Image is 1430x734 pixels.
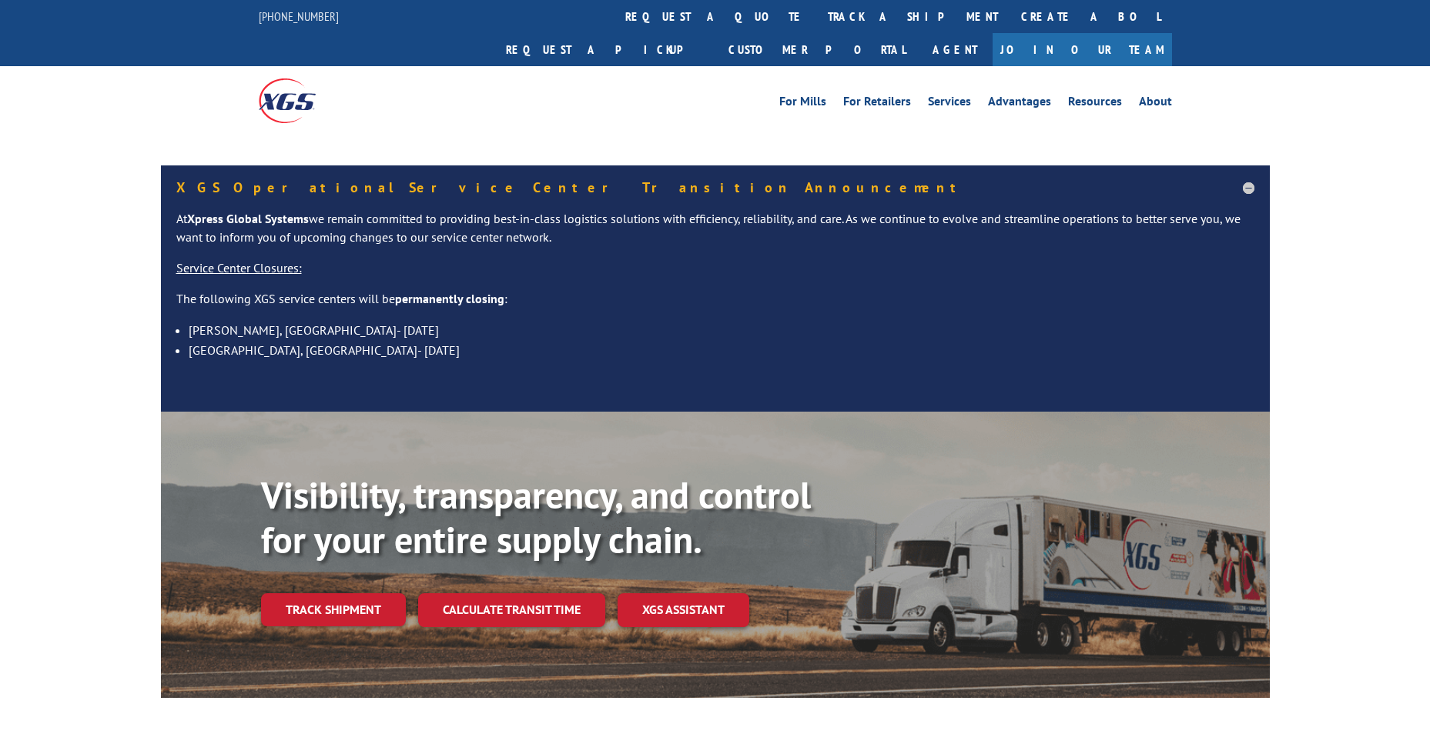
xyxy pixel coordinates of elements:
strong: permanently closing [395,291,504,306]
p: At we remain committed to providing best-in-class logistics solutions with efficiency, reliabilit... [176,210,1254,259]
u: Service Center Closures: [176,260,302,275]
a: Join Our Team [993,33,1172,66]
li: [GEOGRAPHIC_DATA], [GEOGRAPHIC_DATA]- [DATE] [189,340,1254,360]
a: Advantages [988,95,1051,112]
a: Customer Portal [717,33,917,66]
a: For Mills [779,95,826,112]
li: [PERSON_NAME], [GEOGRAPHIC_DATA]- [DATE] [189,320,1254,340]
a: Calculate transit time [418,593,605,626]
a: Request a pickup [494,33,717,66]
a: XGS ASSISTANT [618,593,749,626]
a: About [1139,95,1172,112]
a: Track shipment [261,593,406,626]
a: [PHONE_NUMBER] [259,8,339,24]
b: Visibility, transparency, and control for your entire supply chain. [261,471,811,563]
strong: Xpress Global Systems [187,211,309,226]
a: Resources [1068,95,1122,112]
a: Services [928,95,971,112]
h5: XGS Operational Service Center Transition Announcement [176,181,1254,195]
a: For Retailers [843,95,911,112]
a: Agent [917,33,993,66]
p: The following XGS service centers will be : [176,290,1254,321]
